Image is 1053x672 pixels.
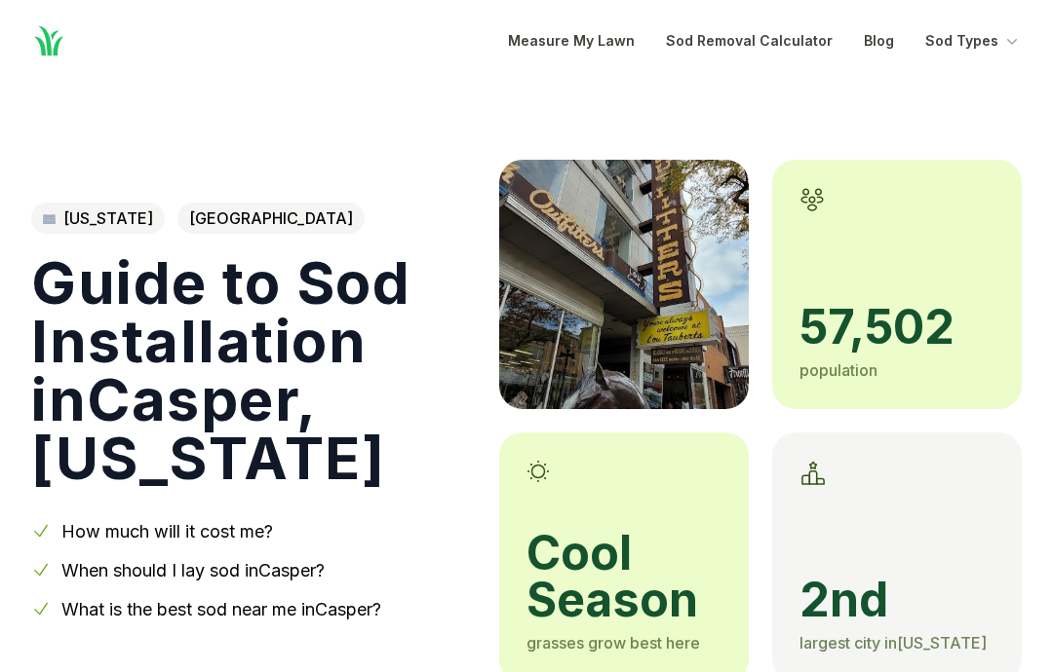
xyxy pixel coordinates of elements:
span: population [799,360,877,380]
a: What is the best sod near me inCasper? [61,599,381,619]
img: Wyoming state outline [43,214,56,224]
a: Sod Removal Calculator [666,29,833,53]
img: A picture of Casper [499,160,749,409]
a: [US_STATE] [31,203,165,234]
span: largest city in [US_STATE] [799,633,987,653]
a: Blog [864,29,894,53]
a: When should I lay sod inCasper? [61,560,325,580]
span: 57,502 [799,304,994,351]
h1: Guide to Sod Installation in Casper , [US_STATE] [31,253,468,487]
span: cool season [526,530,721,623]
span: 2nd [799,577,994,623]
a: How much will it cost me? [61,521,273,541]
button: Sod Types [925,29,1022,53]
span: [GEOGRAPHIC_DATA] [177,203,365,234]
a: Measure My Lawn [508,29,635,53]
span: grasses grow best here [526,633,700,653]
